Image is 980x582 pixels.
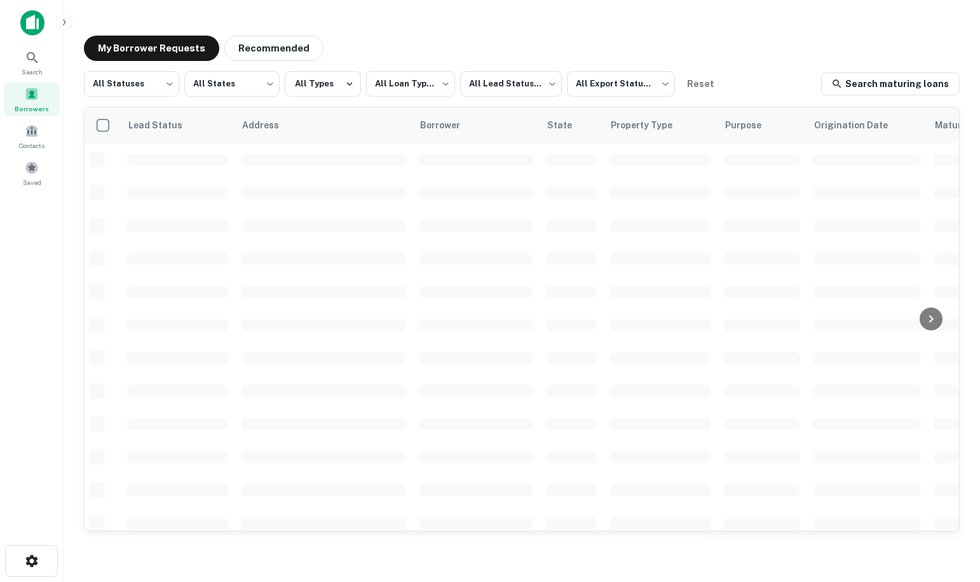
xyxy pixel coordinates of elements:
th: Origination Date [806,107,927,143]
img: capitalize-icon.png [20,10,44,36]
div: All Export Statuses [567,67,675,100]
th: Borrower [412,107,540,143]
a: Search [4,45,60,79]
span: Lead Status [128,118,199,133]
a: Borrowers [4,82,60,116]
span: Search [22,67,43,77]
a: Search maturing loans [821,72,960,95]
span: Address [242,118,296,133]
th: Lead Status [120,107,235,143]
button: All Types [285,71,361,97]
div: All Lead Statuses [460,67,562,100]
button: My Borrower Requests [84,36,219,61]
span: Origination Date [814,118,904,133]
div: All States [184,67,280,100]
span: Borrowers [15,104,49,114]
th: Purpose [718,107,806,143]
span: Purpose [725,118,778,133]
button: Reset [680,71,721,97]
button: Recommended [224,36,323,61]
div: All Loan Types [366,67,455,100]
iframe: Chat Widget [916,480,980,541]
a: Saved [4,156,60,190]
th: State [540,107,603,143]
span: Contacts [19,140,44,151]
span: Property Type [611,118,689,133]
span: Borrower [420,118,477,133]
th: Address [235,107,412,143]
span: Saved [23,177,41,187]
div: All Statuses [84,67,179,100]
span: State [547,118,589,133]
a: Contacts [4,119,60,153]
th: Property Type [603,107,718,143]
